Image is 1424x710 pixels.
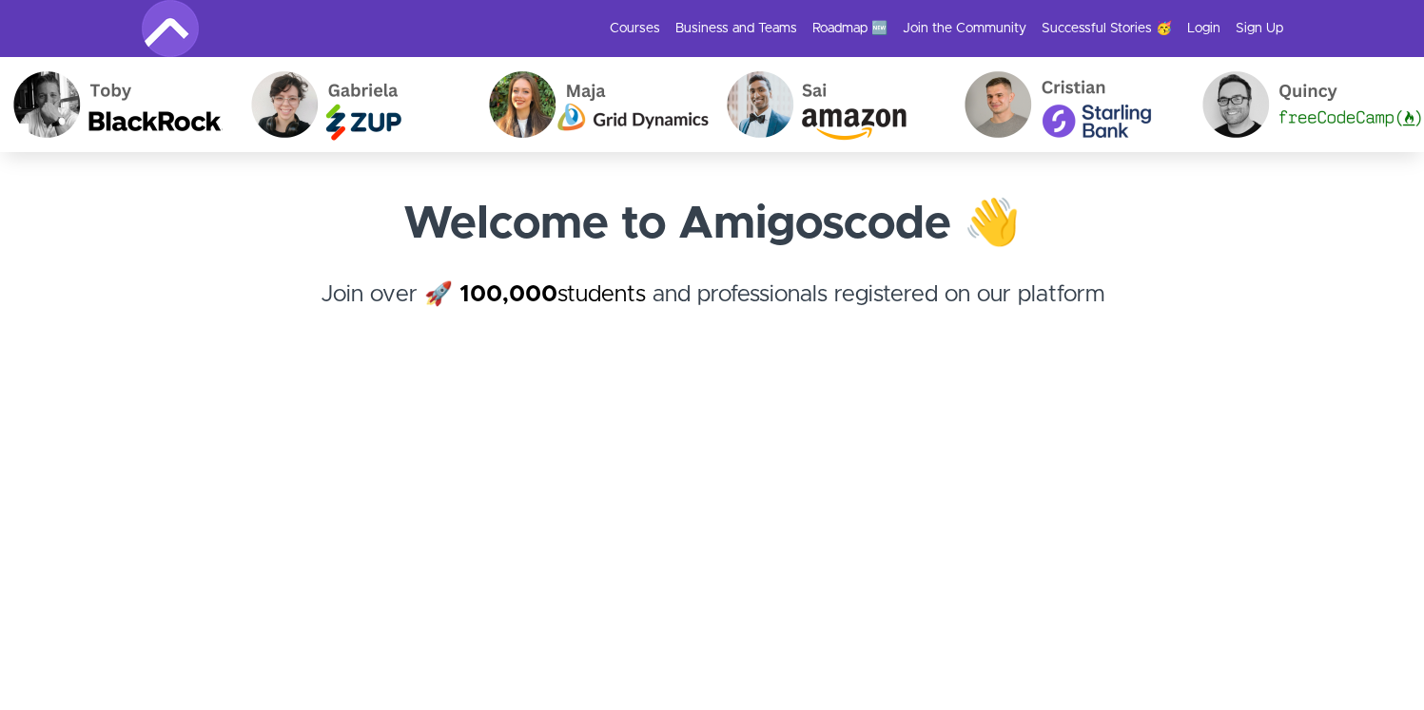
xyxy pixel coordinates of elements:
strong: 100,000 [459,283,557,306]
a: Join the Community [903,19,1026,38]
a: Courses [610,19,660,38]
strong: Welcome to Amigoscode 👋 [403,201,1021,247]
img: Cristian [949,57,1187,152]
h4: Join over 🚀 and professionals registered on our platform [142,278,1283,346]
a: 100,000students [459,283,646,306]
a: Roadmap 🆕 [812,19,888,38]
a: Business and Teams [675,19,797,38]
a: Successful Stories 🥳 [1042,19,1172,38]
img: Sai [712,57,949,152]
a: Sign Up [1236,19,1283,38]
img: Gabriela [236,57,474,152]
a: Login [1187,19,1220,38]
img: Maja [474,57,712,152]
